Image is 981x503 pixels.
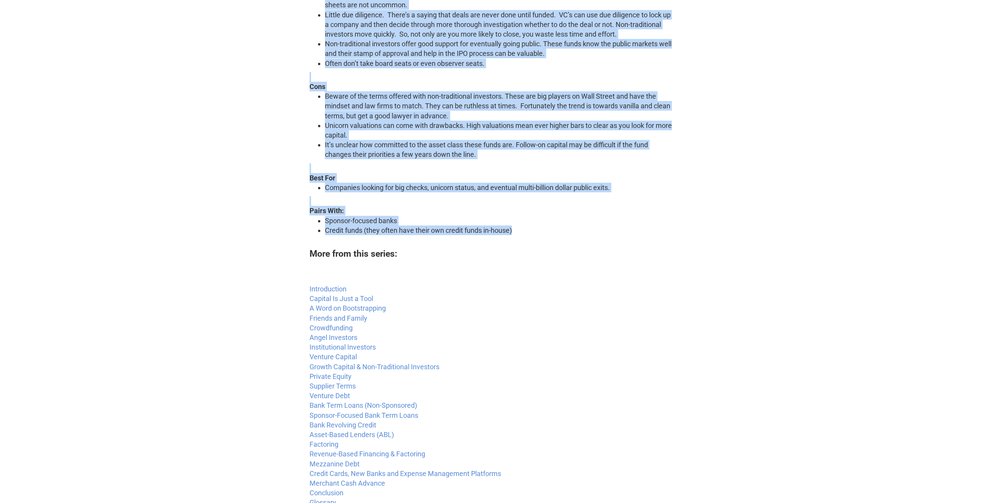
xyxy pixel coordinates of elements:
a: Mezzanine Debt [310,460,360,468]
a: Crowdfunding [310,324,353,332]
a: Introduction [310,285,347,293]
a: Asset-Based Lenders (ABL) [310,431,394,439]
li: Beware of the terms offered with non-traditional investors. These are big players on Wall Street ... [325,91,672,121]
a: Revenue-Based Financing & Factoring [310,450,425,458]
li: Unicorn valuations can come with drawbacks. High valuations mean ever higher bars to clear as you... [325,121,672,140]
a: Venture Capital [310,353,357,361]
a: Institutional Investors [310,343,376,351]
h6: More from this series: [310,249,672,259]
a: Friends and Family [310,314,367,322]
a: Capital Is Just a Tool [310,294,373,303]
a: Venture Debt [310,392,350,400]
strong: Pairs With: [310,207,344,215]
a: A Word on Bootstrapping [310,304,386,312]
a: Merchant Cash Advance [310,479,385,487]
p: ‍ [310,239,672,249]
li: Sponsor-focused banks [325,216,672,225]
li: Non-traditional investors offer good support for eventually going public. These funds know the pu... [325,39,672,58]
li: Little due diligence. There’s a saying that deals are never done until funded. VC’s can use due d... [325,10,672,39]
a: Bank Term Loans (Non-Sponsored) [310,401,417,409]
li: Companies looking for big checks, unicorn status, and eventual multi-billion dollar public exits. [325,183,672,192]
a: Credit Cards, New Banks and Expense Management Platforms [310,469,501,478]
a: Bank Revolving Credit [310,421,376,429]
a: Sponsor-Focused Bank Term Loans [310,411,418,419]
a: Private Equity [310,372,352,380]
li: Often don’t take board seats or even observer seats. [325,59,672,68]
li: Credit funds (they often have their own credit funds in-house) [325,225,672,235]
li: It’s unclear how committed to the asset class these funds are. Follow-on capital may be difficult... [325,140,672,159]
strong: Best For [310,174,335,182]
a: Angel Investors [310,333,357,342]
a: Conclusion [310,489,343,497]
a: Growth Capital & Non-Traditional Investors [310,363,439,371]
strong: Cons [310,82,325,91]
a: Supplier Terms [310,382,356,390]
a: Factoring [310,440,338,448]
